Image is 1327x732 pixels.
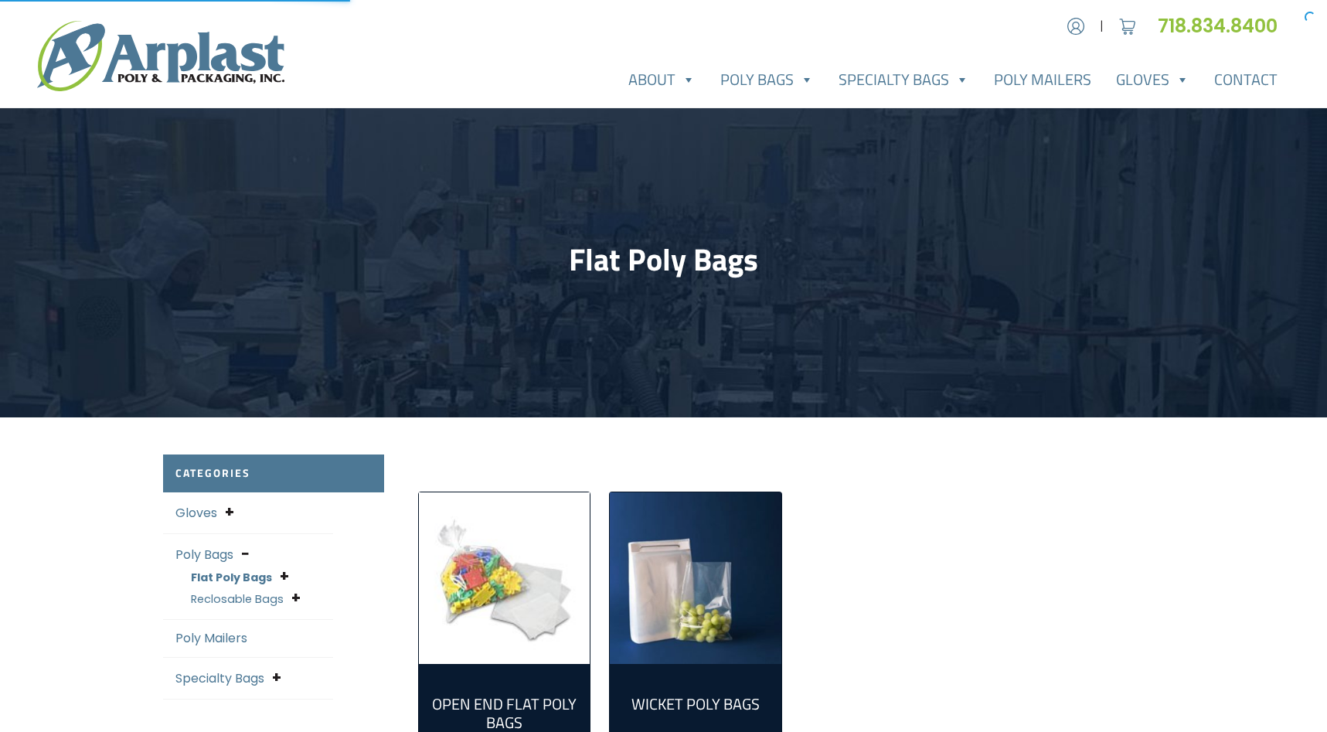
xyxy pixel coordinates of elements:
a: Contact [1202,64,1290,95]
a: Visit product category Open End Flat Poly Bags [419,492,590,664]
a: Poly Mailers [982,64,1104,95]
img: Open End Flat Poly Bags [419,492,590,664]
span: | [1100,17,1104,36]
a: Gloves [1104,64,1202,95]
a: Specialty Bags [175,669,264,687]
a: Poly Bags [175,546,233,563]
a: Visit product category Wicket Poly Bags [622,676,769,726]
a: 718.834.8400 [1158,13,1290,39]
a: Specialty Bags [826,64,982,95]
h2: Categories [163,455,384,492]
a: Gloves [175,504,217,522]
a: Poly Bags [708,64,826,95]
img: Wicket Poly Bags [610,492,781,664]
a: Flat Poly Bags [191,570,272,585]
h2: Wicket Poly Bags [622,695,769,713]
a: About [616,64,708,95]
h2: Open End Flat Poly Bags [431,695,578,732]
a: Visit product category Wicket Poly Bags [610,492,781,664]
img: logo [37,21,284,91]
h1: Flat Poly Bags [163,241,1165,278]
a: Poly Mailers [175,629,247,647]
a: Reclosable Bags [191,591,284,607]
